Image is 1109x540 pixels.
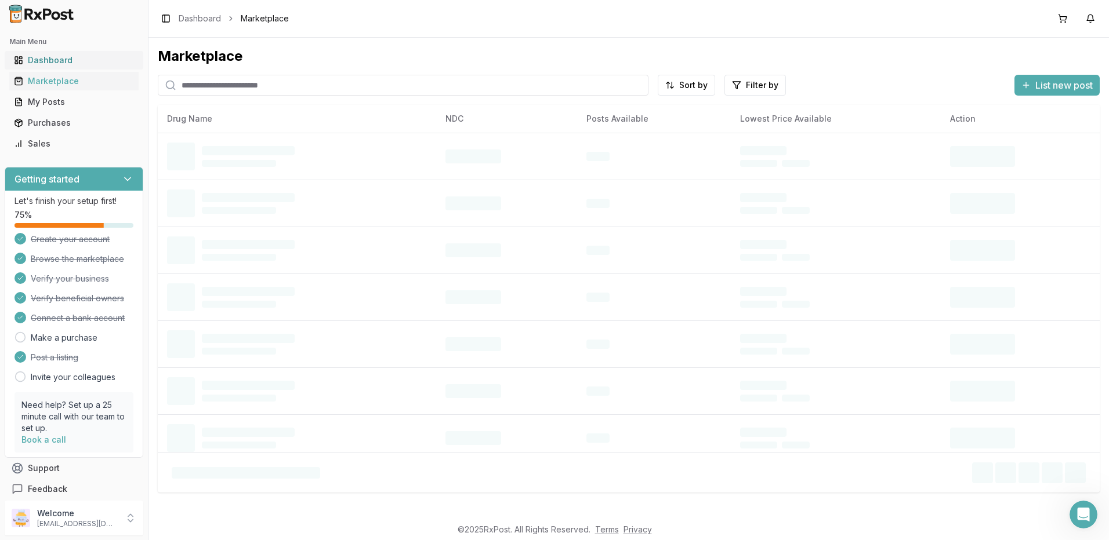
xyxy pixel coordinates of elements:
[241,13,289,24] span: Marketplace
[37,508,118,519] p: Welcome
[9,37,139,46] h2: Main Menu
[15,195,133,207] p: Let's finish your setup first!
[158,47,1100,65] div: Marketplace
[31,312,125,324] span: Connect a bank account
[5,114,143,132] button: Purchases
[31,253,124,265] span: Browse the marketplace
[15,209,32,221] span: 75 %
[14,138,134,149] div: Sales
[5,72,143,90] button: Marketplace
[14,75,134,87] div: Marketplace
[28,483,67,495] span: Feedback
[21,435,66,444] a: Book a call
[37,519,118,528] p: [EMAIL_ADDRESS][DOMAIN_NAME]
[9,71,139,92] a: Marketplace
[12,509,30,527] img: User avatar
[14,96,134,108] div: My Posts
[1014,81,1100,92] a: List new post
[624,524,652,534] a: Privacy
[5,51,143,70] button: Dashboard
[179,13,289,24] nav: breadcrumb
[1070,501,1097,528] iframe: Intercom live chat
[9,50,139,71] a: Dashboard
[15,172,79,186] h3: Getting started
[9,133,139,154] a: Sales
[731,105,941,133] th: Lowest Price Available
[179,13,221,24] a: Dashboard
[21,399,126,434] p: Need help? Set up a 25 minute call with our team to set up.
[31,293,124,304] span: Verify beneficial owners
[658,75,715,96] button: Sort by
[436,105,578,133] th: NDC
[158,105,436,133] th: Drug Name
[1035,78,1093,92] span: List new post
[31,273,109,284] span: Verify your business
[595,524,619,534] a: Terms
[9,112,139,133] a: Purchases
[724,75,786,96] button: Filter by
[5,458,143,479] button: Support
[941,105,1100,133] th: Action
[31,332,97,344] a: Make a purchase
[14,117,134,129] div: Purchases
[5,5,79,23] img: RxPost Logo
[679,79,708,91] span: Sort by
[1014,75,1100,96] button: List new post
[577,105,731,133] th: Posts Available
[5,134,143,153] button: Sales
[9,92,139,112] a: My Posts
[14,54,134,66] div: Dashboard
[31,371,115,383] a: Invite your colleagues
[5,93,143,111] button: My Posts
[5,479,143,499] button: Feedback
[31,352,78,363] span: Post a listing
[31,233,110,245] span: Create your account
[746,79,778,91] span: Filter by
